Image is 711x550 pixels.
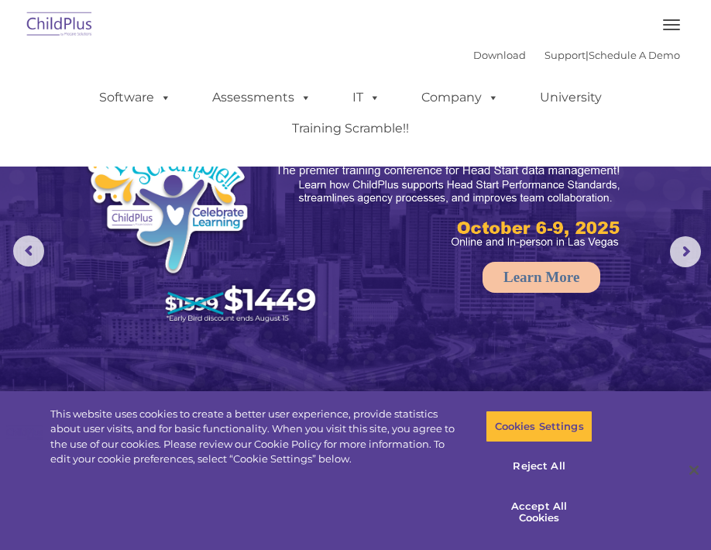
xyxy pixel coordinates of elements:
a: Company [406,82,514,113]
a: Download [473,49,526,61]
a: Assessments [197,82,327,113]
a: Software [84,82,187,113]
a: Training Scramble!! [276,113,424,144]
button: Accept All Cookies [486,490,592,535]
button: Reject All [486,450,592,483]
a: Schedule A Demo [589,49,680,61]
div: This website uses cookies to create a better user experience, provide statistics about user visit... [50,407,465,467]
a: Support [544,49,586,61]
button: Cookies Settings [486,411,592,443]
font: | [473,49,680,61]
img: ChildPlus by Procare Solutions [23,7,96,43]
a: University [524,82,617,113]
button: Close [677,453,711,487]
a: IT [337,82,396,113]
a: Learn More [483,262,600,293]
